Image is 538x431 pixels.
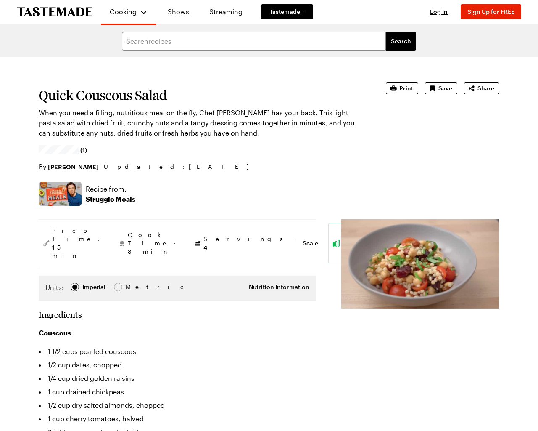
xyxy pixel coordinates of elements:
li: 1/4 cup dried golden raisins [39,372,316,385]
li: 1 cup drained chickpeas [39,385,316,399]
span: Cooking [110,8,137,16]
p: Recipe from: [86,184,135,194]
h3: Couscous [39,328,316,338]
div: Imperial Metric [45,282,143,294]
button: Nutrition Information [249,283,309,291]
span: Imperial [82,282,106,292]
span: Updated : [DATE] [104,162,257,171]
span: Share [477,84,494,93]
li: 1 1/2 cups pearled couscous [39,345,316,358]
li: 1/2 cup dry salted almonds, chopped [39,399,316,412]
button: filters [386,32,416,51]
a: [PERSON_NAME] [48,162,99,171]
button: Print [386,82,418,94]
span: 4 [203,243,207,251]
button: Scale [303,239,318,247]
p: When you need a filling, nutritious meal on the fly, Chef [PERSON_NAME] has your back. This light... [39,108,362,138]
span: Save [438,84,452,93]
a: 4/5 stars from 1 reviews [39,146,87,153]
span: Log In [430,8,448,15]
span: Sign Up for FREE [467,8,514,15]
label: Units: [45,282,64,293]
div: Metric [126,282,143,292]
p: Struggle Meals [86,194,135,204]
button: Sign Up for FREE [461,4,521,19]
h1: Quick Couscous Salad [39,88,362,103]
button: Share [464,82,499,94]
span: Cook Time: 8 min [128,231,180,256]
li: 1 cup cherry tomatoes, halved [39,412,316,426]
button: Save recipe [425,82,457,94]
h2: Ingredients [39,309,82,319]
a: Recipe from:Struggle Meals [86,184,135,204]
span: (1) [80,146,87,154]
span: Search [391,37,411,45]
img: Show where recipe is used [39,182,82,206]
span: Prep Time: 15 min [52,226,104,260]
span: Servings: [203,235,298,252]
button: Log In [422,8,456,16]
li: 1/2 cup dates, chopped [39,358,316,372]
span: Metric [126,282,144,292]
a: Tastemade + [261,4,313,19]
a: To Tastemade Home Page [17,7,92,17]
span: Tastemade + [269,8,305,16]
span: Print [399,84,413,93]
p: By [39,162,99,172]
button: Cooking [109,3,148,20]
